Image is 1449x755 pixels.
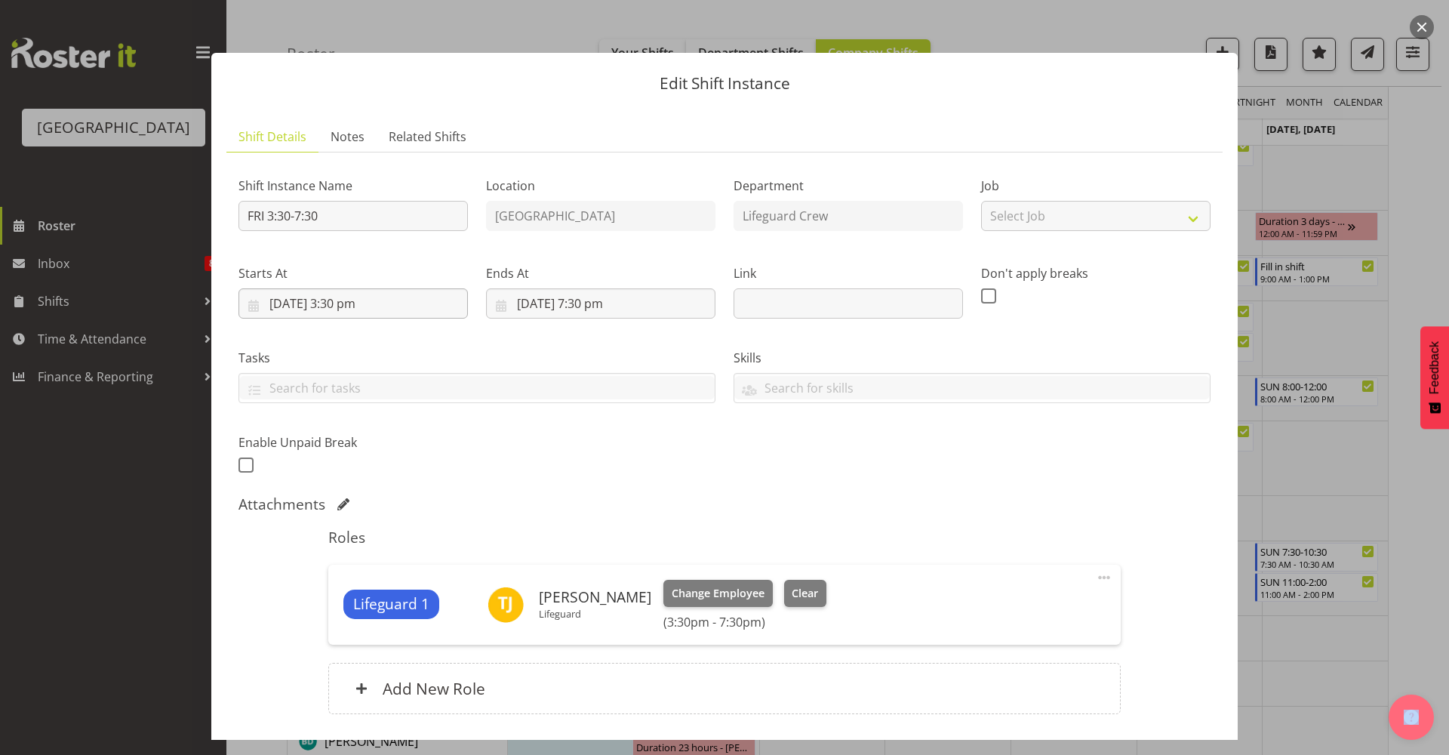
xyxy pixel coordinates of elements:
h5: Attachments [238,495,325,513]
label: Job [981,177,1211,195]
img: help-xxl-2.png [1404,710,1419,725]
input: Click to select... [238,288,468,319]
img: theo-johnson11898.jpg [488,587,524,623]
span: Related Shifts [389,128,466,146]
label: Link [734,264,963,282]
label: Enable Unpaid Break [238,433,468,451]
span: Notes [331,128,365,146]
label: Tasks [238,349,715,367]
span: Feedback [1428,341,1441,394]
button: Change Employee [663,580,773,607]
button: Clear [784,580,827,607]
span: Change Employee [672,585,764,602]
button: Feedback - Show survey [1420,326,1449,429]
label: Department [734,177,963,195]
input: Click to select... [486,288,715,319]
h5: Roles [328,528,1120,547]
h6: (3:30pm - 7:30pm) [663,615,826,630]
span: Shift Details [238,128,306,146]
input: Search for tasks [239,376,715,399]
h6: [PERSON_NAME] [539,589,651,606]
span: Clear [792,585,818,602]
label: Don't apply breaks [981,264,1211,282]
span: Lifeguard 1 [353,593,429,615]
p: Lifeguard [539,608,651,620]
input: Search for skills [734,376,1210,399]
input: Shift Instance Name [238,201,468,231]
label: Shift Instance Name [238,177,468,195]
h6: Add New Role [383,679,485,698]
label: Starts At [238,264,468,282]
label: Location [486,177,715,195]
p: Edit Shift Instance [226,75,1223,91]
label: Ends At [486,264,715,282]
label: Skills [734,349,1211,367]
